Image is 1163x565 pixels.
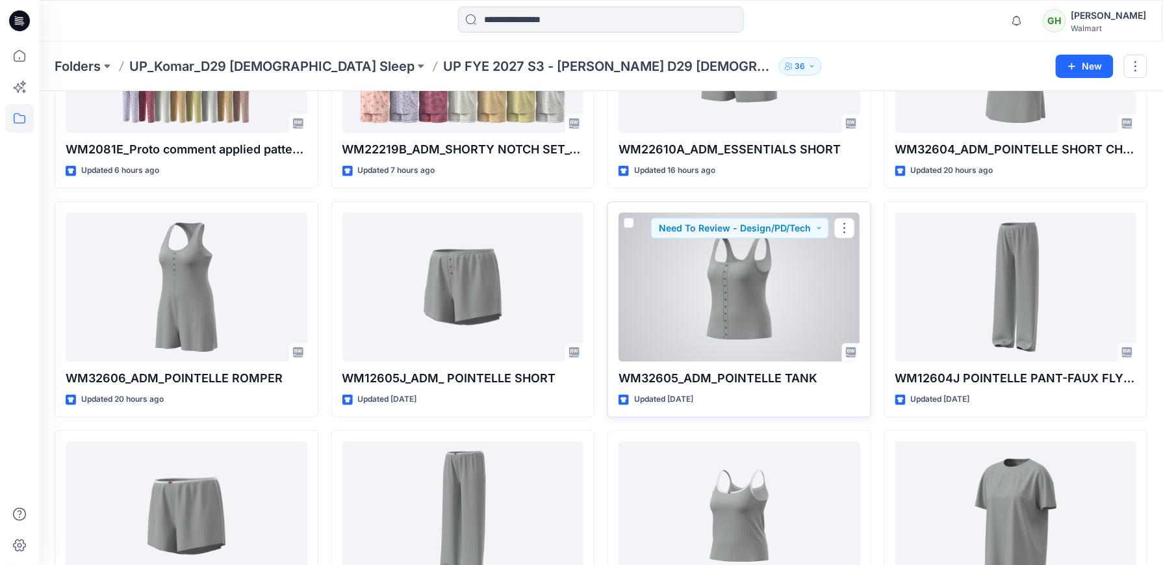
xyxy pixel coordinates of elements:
a: WM32605_ADM_POINTELLE TANK [619,213,860,361]
div: GH [1043,9,1066,33]
p: WM22219B_ADM_SHORTY NOTCH SET_COLORWAY [342,140,584,159]
p: Updated [DATE] [911,393,970,406]
a: WM12605J_ADM_ POINTELLE SHORT [342,213,584,361]
p: WM12604J POINTELLE PANT-FAUX FLY & BUTTONS + PICOT [895,369,1137,388]
p: Updated 20 hours ago [911,164,993,177]
p: WM12605J_ADM_ POINTELLE SHORT [342,369,584,388]
p: UP FYE 2027 S3 - [PERSON_NAME] D29 [DEMOGRAPHIC_DATA] Sleepwear [443,57,774,75]
a: WM12604J POINTELLE PANT-FAUX FLY & BUTTONS + PICOT [895,213,1137,361]
button: 36 [779,57,822,75]
p: Updated [DATE] [634,393,693,406]
p: WM22610A_ADM_ESSENTIALS SHORT [619,140,860,159]
p: WM32605_ADM_POINTELLE TANK [619,369,860,388]
a: Folders [55,57,101,75]
a: WM32606_ADM_POINTELLE ROMPER [66,213,307,361]
p: Updated 20 hours ago [81,393,164,406]
button: New [1056,55,1114,78]
p: WM32606_ADM_POINTELLE ROMPER [66,369,307,388]
a: UP_Komar_D29 [DEMOGRAPHIC_DATA] Sleep [129,57,415,75]
div: [PERSON_NAME] [1071,8,1147,23]
p: WM32604_ADM_POINTELLE SHORT CHEMISE [895,140,1137,159]
p: WM2081E_Proto comment applied pattern_COLORWAY [66,140,307,159]
p: Updated 16 hours ago [634,164,715,177]
p: Updated 6 hours ago [81,164,159,177]
p: Updated [DATE] [358,393,417,406]
p: Updated 7 hours ago [358,164,435,177]
p: 36 [795,59,806,73]
div: Walmart [1071,23,1147,33]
